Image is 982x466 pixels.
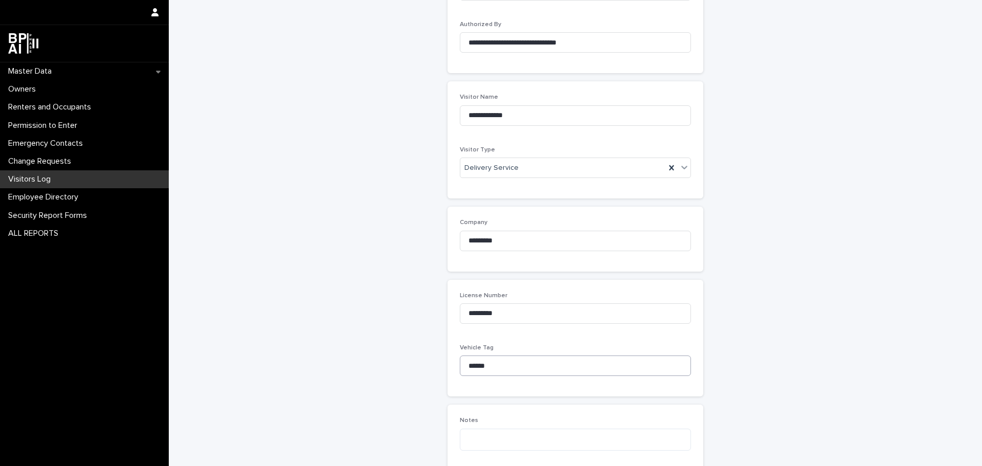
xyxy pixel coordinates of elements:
span: Visitor Name [460,94,498,100]
span: License Number [460,293,507,299]
span: Company [460,219,487,226]
span: Notes [460,417,478,424]
p: ALL REPORTS [4,229,66,238]
p: Renters and Occupants [4,102,99,112]
p: Owners [4,84,44,94]
p: Master Data [4,66,60,76]
p: Visitors Log [4,174,59,184]
p: Emergency Contacts [4,139,91,148]
p: Employee Directory [4,192,86,202]
p: Permission to Enter [4,121,85,130]
p: Change Requests [4,157,79,166]
span: Vehicle Tag [460,345,494,351]
p: Security Report Forms [4,211,95,220]
img: dwgmcNfxSF6WIOOXiGgu [8,33,38,54]
span: Authorized By [460,21,501,28]
span: Delivery Service [464,163,519,173]
span: Visitor Type [460,147,495,153]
